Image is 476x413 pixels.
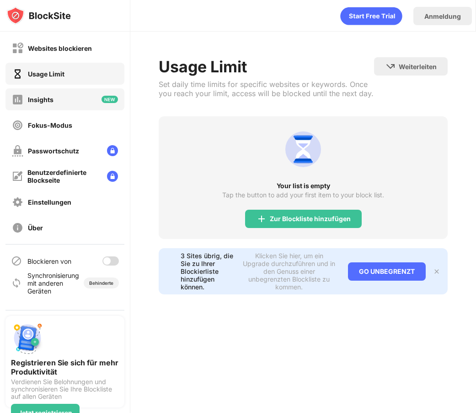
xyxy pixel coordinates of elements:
[12,43,23,54] img: block-off.svg
[27,272,75,295] div: Synchronisierung mit anderen Geräten
[159,80,374,98] div: Set daily time limits for specific websites or keywords. Once you reach your limit, access will b...
[12,171,23,182] img: customize-block-page-off.svg
[340,7,402,25] div: animation
[399,63,437,71] div: Weiterleiten
[348,262,426,281] div: GO UNBEGRENZT
[12,68,23,80] img: time-usage-on.svg
[28,147,79,155] div: Passwortschutz
[27,168,100,184] div: Benutzerdefinierte Blockseite
[12,94,23,105] img: insights-off.svg
[27,257,71,265] div: Blockieren von
[159,57,374,76] div: Usage Limit
[159,182,447,190] div: Your list is empty
[89,280,113,286] div: Behinderte
[11,378,119,400] div: Verdienen Sie Belohnungen und synchronisieren Sie Ihre Blockliste auf allen Geräten
[433,268,440,275] img: x-button.svg
[11,321,44,354] img: push-signup.svg
[181,252,236,291] div: 3 Sites übrig, die Sie zu Ihrer Blockierliste hinzufügen können.
[102,96,118,103] img: new-icon.svg
[241,252,337,291] div: Klicken Sie hier, um ein Upgrade durchzuführen und in den Genuss einer unbegrenzten Blockliste zu...
[28,70,64,78] div: Usage Limit
[11,255,22,266] img: blocking-icon.svg
[28,198,71,206] div: Einstellungen
[270,215,351,223] div: Zur Blockliste hinzufügen
[28,44,92,52] div: Websites blockieren
[222,191,384,199] div: Tap the button to add your first item to your block list.
[12,196,23,208] img: settings-off.svg
[11,358,119,376] div: Registrieren Sie sich für mehr Produktivität
[28,96,53,103] div: Insights
[12,120,23,131] img: focus-off.svg
[12,145,23,157] img: password-protection-off.svg
[6,6,71,25] img: logo-blocksite.svg
[281,127,325,171] img: usage-limit.svg
[107,145,118,156] img: lock-menu.svg
[28,224,43,232] div: Über
[12,222,23,234] img: about-off.svg
[107,171,118,182] img: lock-menu.svg
[424,12,461,20] div: Anmeldung
[11,277,22,288] img: sync-icon.svg
[28,121,72,129] div: Fokus-Modus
